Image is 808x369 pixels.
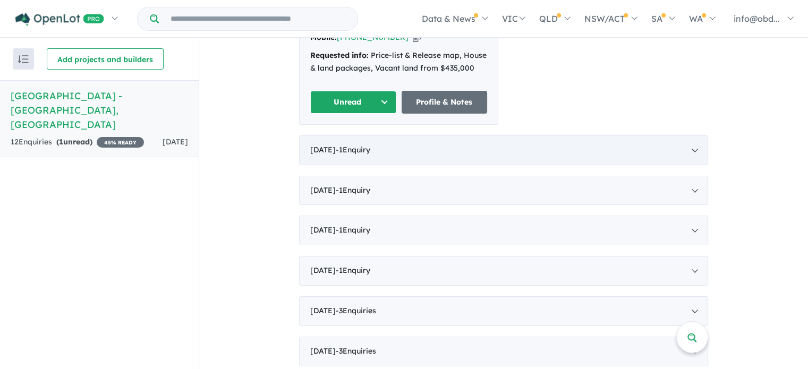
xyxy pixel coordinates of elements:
span: 45 % READY [97,137,144,148]
h5: [GEOGRAPHIC_DATA] - [GEOGRAPHIC_DATA] , [GEOGRAPHIC_DATA] [11,89,188,132]
span: - 3 Enquir ies [336,306,376,315]
img: Openlot PRO Logo White [15,13,104,26]
div: [DATE] [299,216,708,245]
div: [DATE] [299,256,708,286]
strong: Requested info: [310,50,369,60]
div: 12 Enquir ies [11,136,144,149]
div: [DATE] [299,176,708,205]
img: sort.svg [18,55,29,63]
span: - 1 Enquir y [336,145,370,155]
span: - 3 Enquir ies [336,346,376,356]
strong: ( unread) [56,137,92,147]
span: - 1 Enquir y [336,265,370,275]
span: [DATE] [163,137,188,147]
span: 1 [59,137,63,147]
input: Try estate name, suburb, builder or developer [161,7,355,30]
a: Profile & Notes [402,91,488,114]
div: [DATE] [299,337,708,366]
button: Add projects and builders [47,48,164,70]
div: Price-list & Release map, House & land packages, Vacant land from $435,000 [310,49,487,75]
span: - 1 Enquir y [336,225,370,235]
div: [DATE] [299,135,708,165]
button: Unread [310,91,396,114]
div: [DATE] [299,296,708,326]
span: info@obd... [734,13,780,24]
span: - 1 Enquir y [336,185,370,195]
